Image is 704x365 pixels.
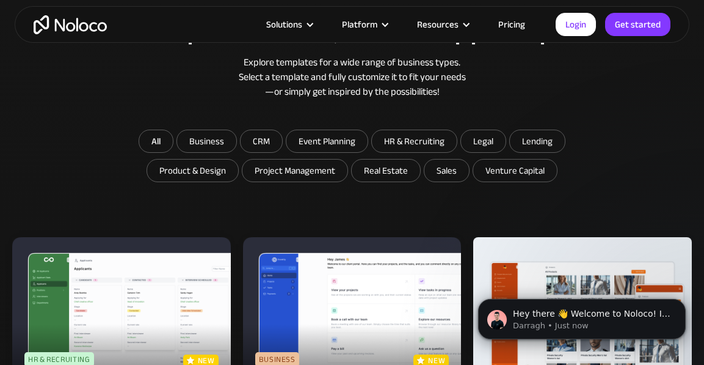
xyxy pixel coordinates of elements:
div: Platform [342,17,377,32]
div: Solutions [266,17,302,32]
div: Resources [402,17,483,32]
div: Solutions [251,17,327,32]
a: Pricing [483,17,540,32]
div: Platform [327,17,402,32]
a: Get started [605,13,670,36]
div: Resources [417,17,459,32]
iframe: Intercom notifications message [460,273,704,359]
div: Explore templates for a wide range of business types. Select a template and fully customize it to... [12,55,692,99]
a: home [34,15,107,34]
a: All [139,130,173,153]
a: Login [556,13,596,36]
form: Email Form [108,130,597,185]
